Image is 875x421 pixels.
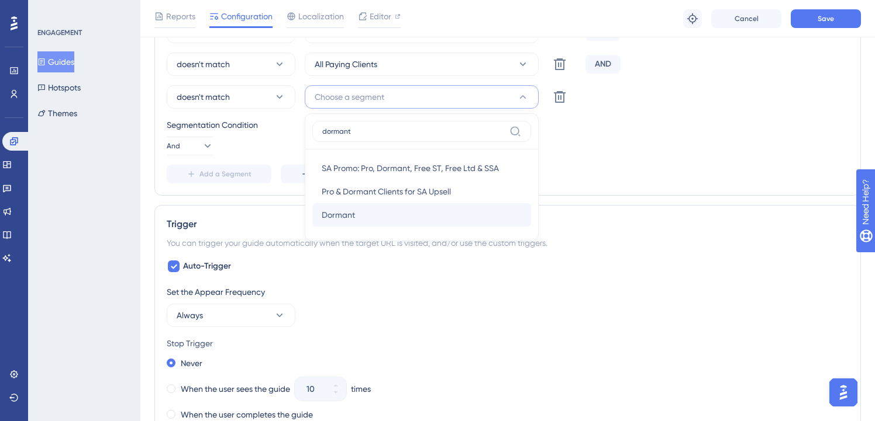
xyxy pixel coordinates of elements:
[181,356,202,370] label: Never
[167,85,295,109] button: doesn't match
[826,375,861,410] iframe: UserGuiding AI Assistant Launcher
[181,382,290,396] label: When the user sees the guide
[315,90,384,104] span: Choose a segment
[351,382,371,396] div: times
[298,9,344,23] span: Localization
[315,57,377,71] span: All Paying Clients
[27,3,73,17] span: Need Help?
[322,185,451,199] span: Pro & Dormant Clients for SA Upsell
[221,9,273,23] span: Configuration
[167,217,849,231] div: Trigger
[167,336,849,350] div: Stop Trigger
[322,208,355,222] span: Dormant
[167,118,849,132] div: Segmentation Condition
[167,285,849,299] div: Set the Appear Frequency
[37,28,82,37] div: ENGAGEMENT
[167,137,213,155] button: And
[312,203,531,227] button: Dormant
[585,55,621,74] div: AND
[167,141,180,151] span: And
[281,165,395,183] button: Create a Segment
[183,259,231,273] span: Auto-Trigger
[167,165,271,183] button: Add a Segment
[177,90,230,104] span: doesn't match
[312,156,531,180] button: SA Promo: Pro, Dormant, Free ST, Free Ltd & SSA
[370,9,391,23] span: Editor
[177,57,230,71] span: doesn't match
[167,304,295,327] button: Always
[322,127,505,136] input: Search...
[37,51,74,72] button: Guides
[177,308,203,322] span: Always
[199,169,252,179] span: Add a Segment
[818,14,834,23] span: Save
[167,53,295,76] button: doesn't match
[166,9,195,23] span: Reports
[322,161,499,175] span: SA Promo: Pro, Dormant, Free ST, Free Ltd & SSA
[312,180,531,203] button: Pro & Dormant Clients for SA Upsell
[37,77,81,98] button: Hotspots
[791,9,861,28] button: Save
[711,9,781,28] button: Cancel
[167,236,849,250] div: You can trigger your guide automatically when the target URL is visited, and/or use the custom tr...
[305,53,539,76] button: All Paying Clients
[305,85,539,109] button: Choose a segment
[37,103,77,124] button: Themes
[735,14,759,23] span: Cancel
